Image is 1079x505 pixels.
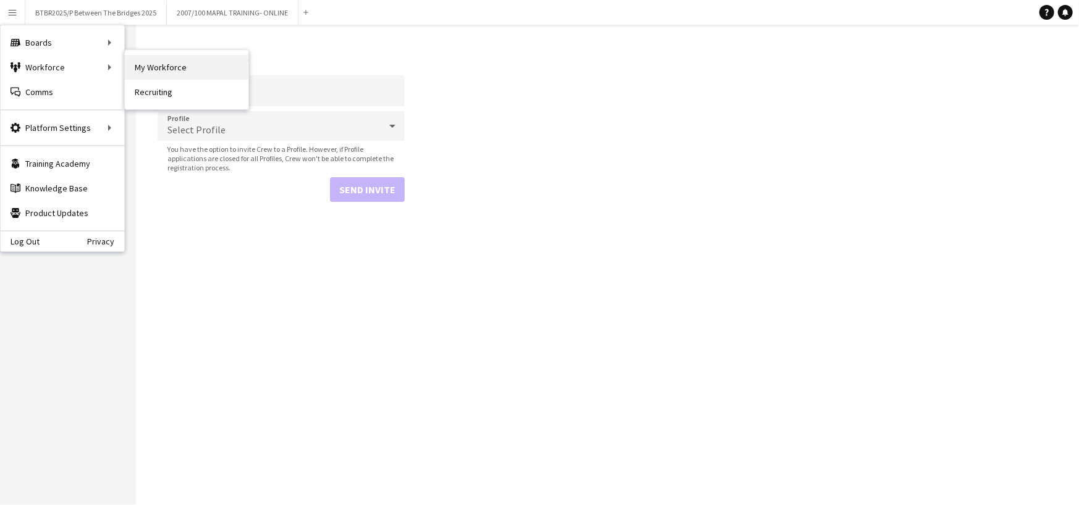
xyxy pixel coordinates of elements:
a: Log Out [1,236,40,246]
button: BTBR2025/P Between The Bridges 2025 [25,1,167,25]
button: 2007/100 MAPAL TRAINING- ONLINE [167,1,298,25]
span: You have the option to invite Crew to a Profile. However, if Profile applications are closed for ... [158,144,405,172]
a: Comms [1,80,124,104]
a: Knowledge Base [1,176,124,201]
a: Product Updates [1,201,124,225]
a: Training Academy [1,151,124,176]
div: Platform Settings [1,115,124,140]
div: Workforce [1,55,124,80]
a: Privacy [87,236,124,246]
a: My Workforce [125,55,248,80]
span: Select Profile [167,123,226,136]
h1: Invite contact [158,47,405,65]
a: Recruiting [125,80,248,104]
div: Boards [1,30,124,55]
